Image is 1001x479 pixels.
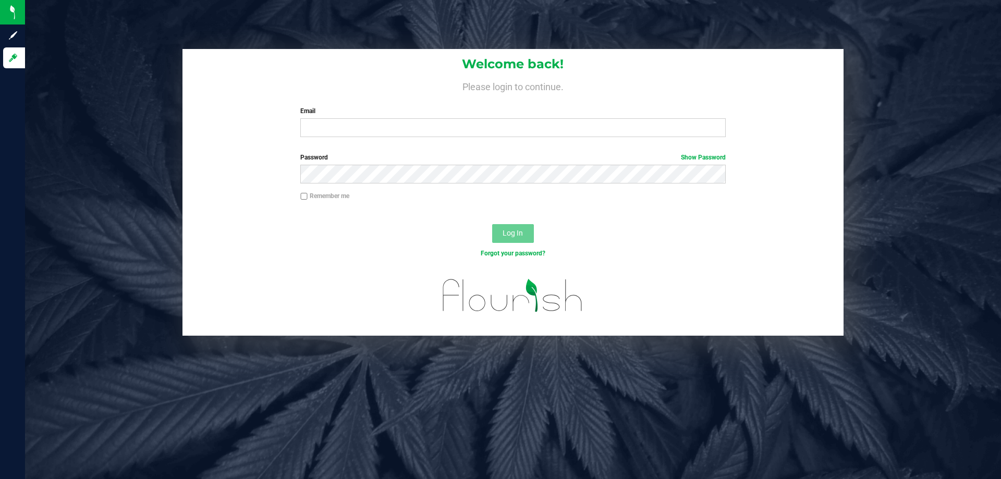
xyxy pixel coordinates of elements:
[300,154,328,161] span: Password
[481,250,545,257] a: Forgot your password?
[300,191,349,201] label: Remember me
[503,229,523,237] span: Log In
[430,269,595,322] img: flourish_logo.svg
[182,57,844,71] h1: Welcome back!
[300,193,308,200] input: Remember me
[492,224,534,243] button: Log In
[681,154,726,161] a: Show Password
[300,106,725,116] label: Email
[8,53,18,63] inline-svg: Log in
[8,30,18,41] inline-svg: Sign up
[182,79,844,92] h4: Please login to continue.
